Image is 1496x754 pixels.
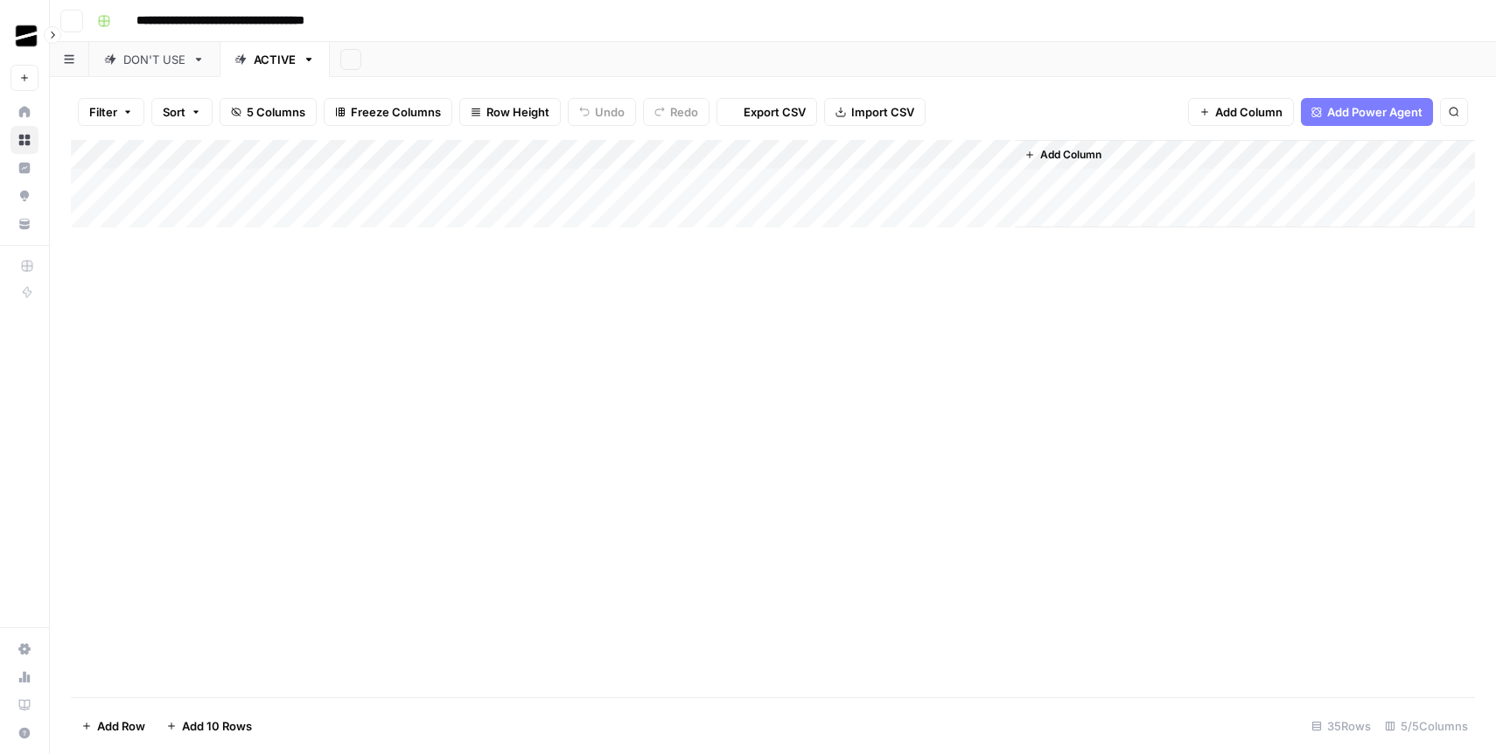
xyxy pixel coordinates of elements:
[1215,103,1283,121] span: Add Column
[97,717,145,735] span: Add Row
[643,98,710,126] button: Redo
[1327,103,1423,121] span: Add Power Agent
[486,103,549,121] span: Row Height
[1017,143,1108,166] button: Add Column
[89,103,117,121] span: Filter
[717,98,817,126] button: Export CSV
[1301,98,1433,126] button: Add Power Agent
[10,635,38,663] a: Settings
[10,98,38,126] a: Home
[123,51,185,68] div: DON'T USE
[220,98,317,126] button: 5 Columns
[220,42,330,77] a: ACTIVE
[10,182,38,210] a: Opportunities
[459,98,561,126] button: Row Height
[151,98,213,126] button: Sort
[351,103,441,121] span: Freeze Columns
[163,103,185,121] span: Sort
[1040,147,1101,163] span: Add Column
[1378,712,1475,740] div: 5/5 Columns
[89,42,220,77] a: DON'T USE
[10,154,38,182] a: Insights
[824,98,926,126] button: Import CSV
[10,719,38,747] button: Help + Support
[1188,98,1294,126] button: Add Column
[10,210,38,238] a: Your Data
[10,126,38,154] a: Browse
[670,103,698,121] span: Redo
[10,691,38,719] a: Learning Hub
[10,663,38,691] a: Usage
[182,717,252,735] span: Add 10 Rows
[1304,712,1378,740] div: 35 Rows
[568,98,636,126] button: Undo
[10,20,42,52] img: OGM Logo
[78,98,144,126] button: Filter
[156,712,262,740] button: Add 10 Rows
[10,14,38,58] button: Workspace: OGM
[595,103,625,121] span: Undo
[71,712,156,740] button: Add Row
[851,103,914,121] span: Import CSV
[254,51,296,68] div: ACTIVE
[247,103,305,121] span: 5 Columns
[324,98,452,126] button: Freeze Columns
[744,103,806,121] span: Export CSV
